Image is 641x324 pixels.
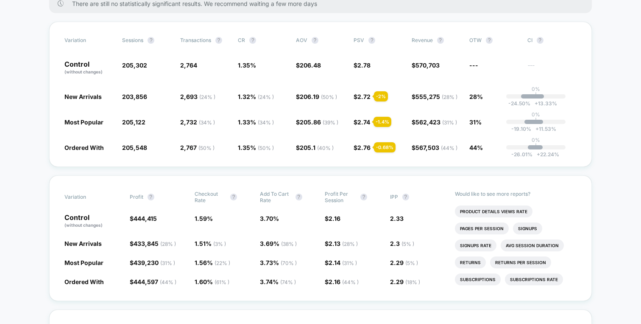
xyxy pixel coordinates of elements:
span: 28% [469,93,483,100]
span: 2.3 [390,240,414,247]
span: Profit [130,194,143,200]
span: ( 5 % ) [401,241,414,247]
span: + [535,100,538,107]
span: 562,423 [415,118,457,126]
span: 44% [469,144,483,151]
p: 0% [532,111,540,118]
span: 439,230 [134,259,175,266]
span: ( 44 % ) [441,145,457,151]
span: $ [296,144,334,151]
span: ( 31 % ) [160,260,175,266]
span: 2.16 [329,278,359,285]
span: Transactions [180,37,211,43]
span: (without changes) [64,69,103,74]
span: $ [130,259,175,266]
button: ? [437,37,444,44]
span: 2.13 [329,240,358,247]
span: 1.59 % [195,215,213,222]
span: Variation [64,37,111,44]
button: ? [486,37,493,44]
span: $ [412,144,457,151]
span: 205,548 [122,144,147,151]
span: CR [238,37,245,43]
span: 2,732 [180,118,215,126]
span: New Arrivals [64,93,102,100]
li: Signups Rate [455,239,496,251]
span: Profit Per Session [325,191,356,203]
span: + [537,151,540,158]
li: Subscriptions [455,273,501,285]
span: 2.33 [390,215,404,222]
span: New Arrivals [64,240,102,247]
span: 206.19 [300,93,337,100]
span: ( 24 % ) [199,94,215,100]
span: 1.60 % [195,278,229,285]
li: Avg Session Duration [501,239,564,251]
p: | [535,92,537,99]
span: Most Popular [64,259,103,266]
span: 444,597 [134,278,176,285]
span: 205.86 [300,118,338,126]
span: $ [296,62,321,69]
span: ( 74 % ) [280,279,296,285]
span: 2,693 [180,93,215,100]
span: --- [527,63,577,75]
span: 2,764 [180,62,197,69]
p: Control [64,61,114,75]
span: $ [325,278,359,285]
span: PSV [354,37,364,43]
span: 1.33 % [238,118,274,126]
li: Returns Per Session [490,256,551,268]
div: - 1.4 % [373,117,391,127]
span: 567,503 [415,144,457,151]
span: $ [130,215,157,222]
li: Signups [513,223,542,234]
span: ( 50 % ) [198,145,215,151]
div: - 0.68 % [374,142,396,152]
span: Ordered With [64,144,104,151]
span: $ [354,62,371,69]
button: ? [368,37,375,44]
span: CI [527,37,574,44]
span: $ [412,62,440,69]
span: ( 28 % ) [442,94,457,100]
button: ? [230,194,237,200]
span: ( 70 % ) [281,260,297,266]
span: 3.70 % [260,215,279,222]
span: $ [354,93,371,100]
span: 2.29 [390,259,418,266]
span: 206.48 [300,62,321,69]
span: 205,122 [122,118,145,126]
span: ( 31 % ) [342,260,357,266]
span: ( 28 % ) [160,241,176,247]
span: Checkout Rate [195,191,226,203]
span: 570,703 [415,62,440,69]
span: ( 22 % ) [215,260,230,266]
button: ? [295,194,302,200]
span: 2.78 [357,62,371,69]
span: $ [412,118,457,126]
span: 3.74 % [260,278,296,285]
p: 0% [532,86,540,92]
p: | [535,118,537,124]
span: ( 5 % ) [405,260,418,266]
button: ? [402,194,409,200]
span: 2.72 [357,93,371,100]
button: ? [148,37,154,44]
span: 203,856 [122,93,147,100]
span: 444,415 [134,215,157,222]
span: ( 50 % ) [321,94,337,100]
span: 2.14 [329,259,357,266]
span: 2,767 [180,144,215,151]
span: $ [412,93,457,100]
span: -26.01 % [511,151,532,158]
div: - 2 % [374,91,388,101]
span: 1.35 % [238,144,274,151]
span: 13.33 % [530,100,557,107]
span: 1.35 % [238,62,256,69]
li: Pages Per Session [455,223,509,234]
span: ( 31 % ) [442,119,457,126]
span: $ [325,259,357,266]
span: 2.76 [357,144,371,151]
li: Returns [455,256,486,268]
